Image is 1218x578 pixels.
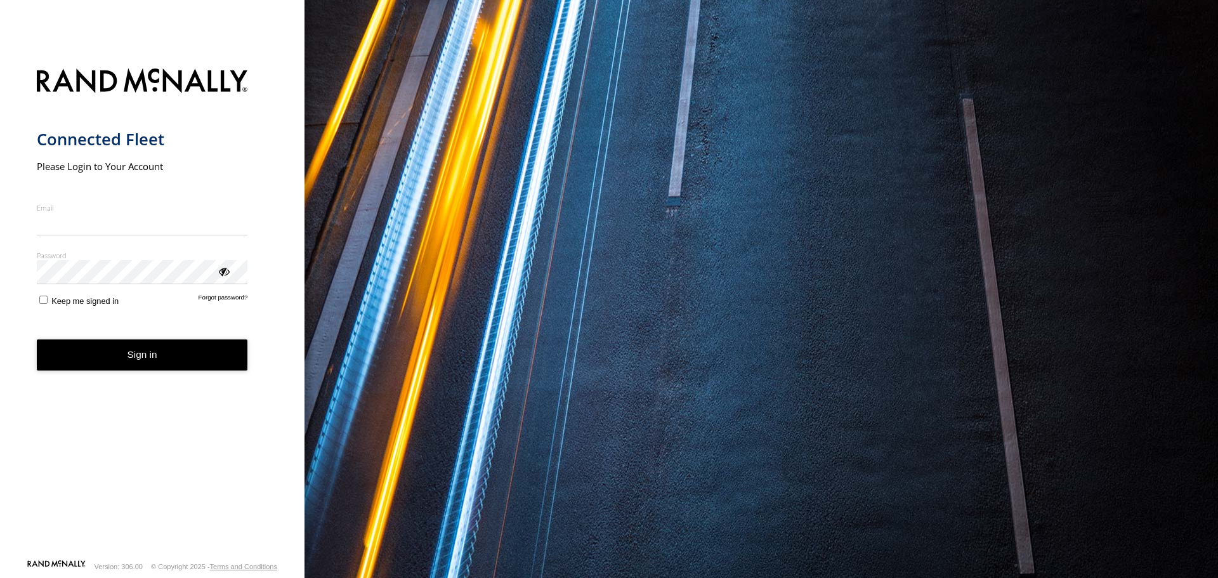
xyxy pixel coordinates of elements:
label: Email [37,203,248,213]
h2: Please Login to Your Account [37,160,248,173]
form: main [37,61,268,559]
div: © Copyright 2025 - [151,563,277,570]
h1: Connected Fleet [37,129,248,150]
a: Terms and Conditions [210,563,277,570]
span: Keep me signed in [51,296,119,306]
div: Version: 306.00 [95,563,143,570]
a: Forgot password? [199,294,248,306]
img: Rand McNally [37,66,248,98]
input: Keep me signed in [39,296,48,304]
label: Password [37,251,248,260]
a: Visit our Website [27,560,86,573]
div: ViewPassword [217,265,230,277]
button: Sign in [37,339,248,371]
